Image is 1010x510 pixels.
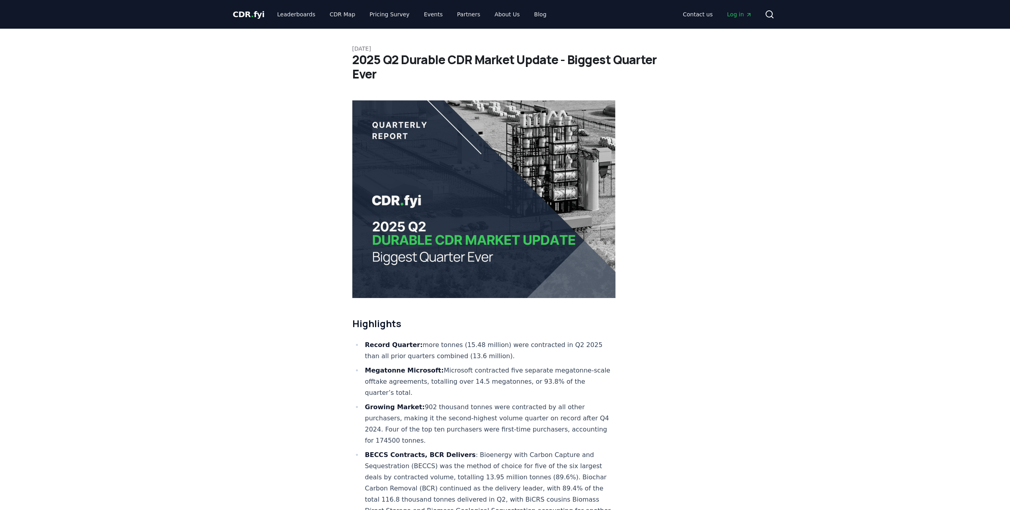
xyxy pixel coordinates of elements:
[676,7,758,22] nav: Main
[727,10,752,18] span: Log in
[365,403,425,411] strong: Growing Market:
[365,341,423,349] strong: Record Quarter:
[233,9,265,20] a: CDR.fyi
[488,7,526,22] a: About Us
[721,7,758,22] a: Log in
[352,45,658,53] p: [DATE]
[352,53,658,81] h1: 2025 Q2 Durable CDR Market Update - Biggest Quarter Ever
[363,7,416,22] a: Pricing Survey
[363,402,616,446] li: 902 thousand tonnes were contracted by all other purchasers, making it the second-highest volume ...
[365,367,444,374] strong: Megatonne Microsoft:
[528,7,553,22] a: Blog
[365,451,476,459] strong: BECCS Contracts, BCR Delivers
[352,317,616,330] h2: Highlights
[363,339,616,362] li: more tonnes (15.48 million) were contracted in Q2 2025 than all prior quarters combined (13.6 mil...
[271,7,322,22] a: Leaderboards
[352,100,616,298] img: blog post image
[363,365,616,398] li: Microsoft contracted five separate megatonne-scale offtake agreements, totalling over 14.5 megato...
[418,7,449,22] a: Events
[451,7,486,22] a: Partners
[251,10,254,19] span: .
[233,10,265,19] span: CDR fyi
[271,7,553,22] nav: Main
[323,7,361,22] a: CDR Map
[676,7,719,22] a: Contact us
